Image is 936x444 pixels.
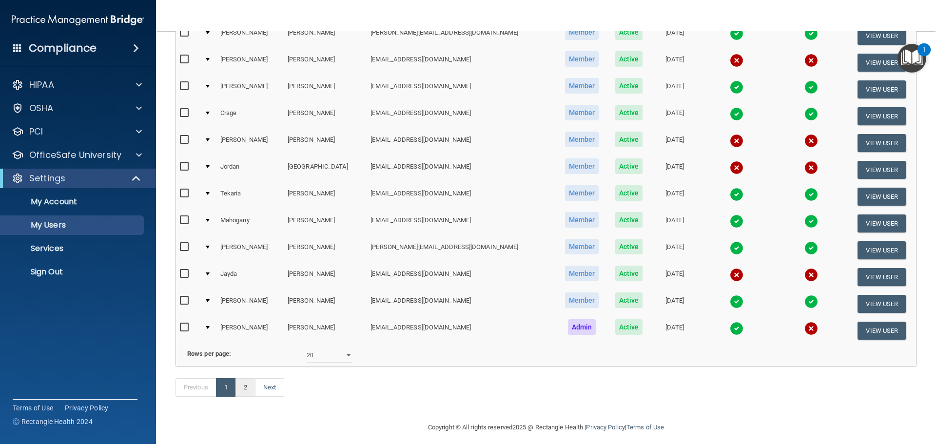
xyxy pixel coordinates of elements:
button: View User [858,241,906,259]
span: Member [565,24,599,40]
td: [PERSON_NAME] [284,317,367,344]
h4: Compliance [29,41,97,55]
span: Member [565,212,599,228]
a: HIPAA [12,79,142,91]
td: [DATE] [650,317,699,344]
button: View User [858,161,906,179]
img: tick.e7d51cea.svg [804,80,818,94]
a: Terms of Use [13,403,53,413]
td: [DATE] [650,156,699,183]
td: [DATE] [650,290,699,317]
a: PCI [12,126,142,137]
td: [EMAIL_ADDRESS][DOMAIN_NAME] [367,210,556,237]
button: View User [858,295,906,313]
span: Member [565,185,599,201]
img: cross.ca9f0e7f.svg [804,268,818,282]
td: Jayda [216,264,284,290]
span: Active [615,292,643,308]
a: Terms of Use [626,424,664,431]
img: tick.e7d51cea.svg [730,80,743,94]
a: 1 [216,378,236,397]
img: tick.e7d51cea.svg [804,27,818,40]
button: View User [858,54,906,72]
img: tick.e7d51cea.svg [804,241,818,255]
span: Member [565,266,599,281]
td: [EMAIL_ADDRESS][DOMAIN_NAME] [367,317,556,344]
p: My Account [6,197,139,207]
span: Member [565,132,599,147]
img: cross.ca9f0e7f.svg [804,161,818,174]
span: Active [615,132,643,147]
button: View User [858,107,906,125]
td: [EMAIL_ADDRESS][DOMAIN_NAME] [367,183,556,210]
img: PMB logo [12,10,144,30]
td: [PERSON_NAME] [216,290,284,317]
a: OSHA [12,102,142,114]
span: Active [615,105,643,120]
button: View User [858,214,906,232]
td: [EMAIL_ADDRESS][DOMAIN_NAME] [367,156,556,183]
span: Member [565,51,599,67]
td: [DATE] [650,237,699,264]
img: tick.e7d51cea.svg [730,214,743,228]
img: cross.ca9f0e7f.svg [730,161,743,174]
a: 2 [235,378,255,397]
img: tick.e7d51cea.svg [730,295,743,309]
td: [PERSON_NAME] [284,237,367,264]
span: Member [565,78,599,94]
td: [EMAIL_ADDRESS][DOMAIN_NAME] [367,103,556,130]
td: [PERSON_NAME] [216,237,284,264]
button: View User [858,188,906,206]
td: [DATE] [650,264,699,290]
td: [PERSON_NAME] [284,22,367,49]
td: Crage [216,103,284,130]
span: Active [615,78,643,94]
td: [DATE] [650,22,699,49]
span: Active [615,158,643,174]
span: Member [565,105,599,120]
td: [PERSON_NAME][EMAIL_ADDRESS][DOMAIN_NAME] [367,22,556,49]
p: OfficeSafe University [29,149,121,161]
td: [EMAIL_ADDRESS][DOMAIN_NAME] [367,264,556,290]
img: cross.ca9f0e7f.svg [804,134,818,148]
span: Member [565,239,599,254]
td: [PERSON_NAME] [216,76,284,103]
td: [PERSON_NAME] [284,130,367,156]
p: Settings [29,173,65,184]
span: Active [615,24,643,40]
td: [PERSON_NAME] [284,49,367,76]
img: cross.ca9f0e7f.svg [730,268,743,282]
span: Ⓒ Rectangle Health 2024 [13,417,93,426]
a: Next [255,378,284,397]
p: PCI [29,126,43,137]
img: cross.ca9f0e7f.svg [730,134,743,148]
img: tick.e7d51cea.svg [804,214,818,228]
td: Jordan [216,156,284,183]
img: tick.e7d51cea.svg [730,241,743,255]
button: View User [858,80,906,98]
img: tick.e7d51cea.svg [804,188,818,201]
td: [PERSON_NAME] [284,210,367,237]
span: Active [615,185,643,201]
span: Member [565,292,599,308]
td: [EMAIL_ADDRESS][DOMAIN_NAME] [367,76,556,103]
td: [PERSON_NAME] [216,317,284,344]
button: View User [858,27,906,45]
p: HIPAA [29,79,54,91]
img: tick.e7d51cea.svg [730,188,743,201]
span: Active [615,51,643,67]
a: OfficeSafe University [12,149,142,161]
td: [PERSON_NAME] [284,264,367,290]
span: Member [565,158,599,174]
td: [EMAIL_ADDRESS][DOMAIN_NAME] [367,290,556,317]
td: [EMAIL_ADDRESS][DOMAIN_NAME] [367,130,556,156]
td: [GEOGRAPHIC_DATA] [284,156,367,183]
img: tick.e7d51cea.svg [730,27,743,40]
img: tick.e7d51cea.svg [730,322,743,335]
td: [PERSON_NAME] [284,103,367,130]
b: Rows per page: [187,350,231,357]
img: cross.ca9f0e7f.svg [730,54,743,67]
td: [PERSON_NAME] [284,183,367,210]
td: [PERSON_NAME] [216,130,284,156]
td: [DATE] [650,49,699,76]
